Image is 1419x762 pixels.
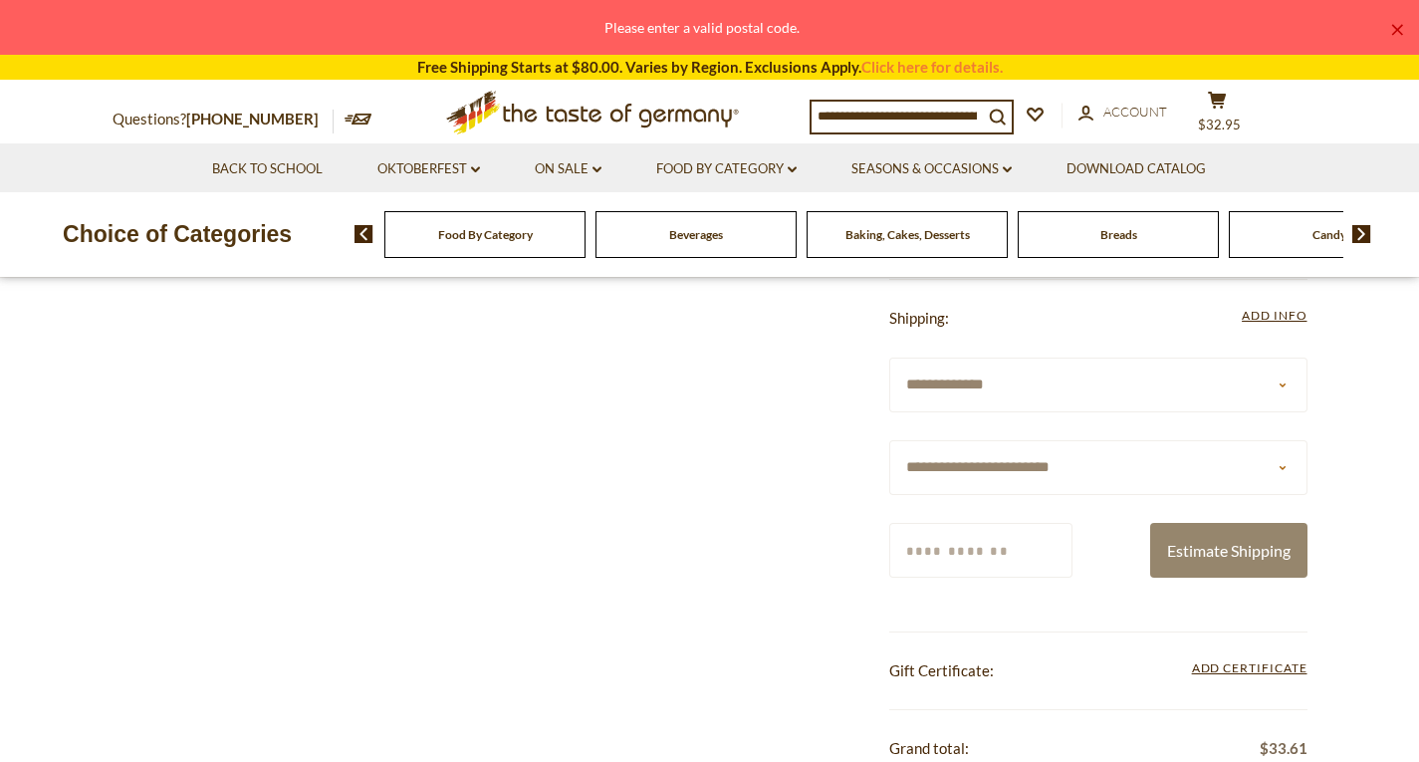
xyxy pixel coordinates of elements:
a: Food By Category [656,158,797,180]
a: On Sale [535,158,601,180]
img: previous arrow [355,225,373,243]
span: Add Info [1242,308,1306,323]
a: × [1391,24,1403,36]
span: $33.61 [1260,736,1307,761]
a: Back to School [212,158,323,180]
a: [PHONE_NUMBER] [186,110,319,127]
span: $32.95 [1198,117,1241,132]
a: Beverages [669,227,723,242]
span: Gift Certificate: [889,661,994,679]
p: Questions? [113,107,334,132]
a: Account [1078,102,1167,124]
a: Seasons & Occasions [851,158,1012,180]
a: Breads [1100,227,1137,242]
span: Add Certificate [1192,658,1307,680]
a: Oktoberfest [377,158,480,180]
img: next arrow [1352,225,1371,243]
a: Download Catalog [1066,158,1206,180]
a: Food By Category [438,227,533,242]
span: Account [1103,104,1167,120]
a: Candy [1312,227,1346,242]
a: Click here for details. [861,58,1003,76]
button: $32.95 [1188,91,1248,140]
button: Estimate Shipping [1150,523,1307,578]
div: Please enter a valid postal code. [16,16,1387,39]
a: Baking, Cakes, Desserts [845,227,970,242]
span: Grand total: [889,739,969,757]
span: Shipping: [889,309,949,327]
